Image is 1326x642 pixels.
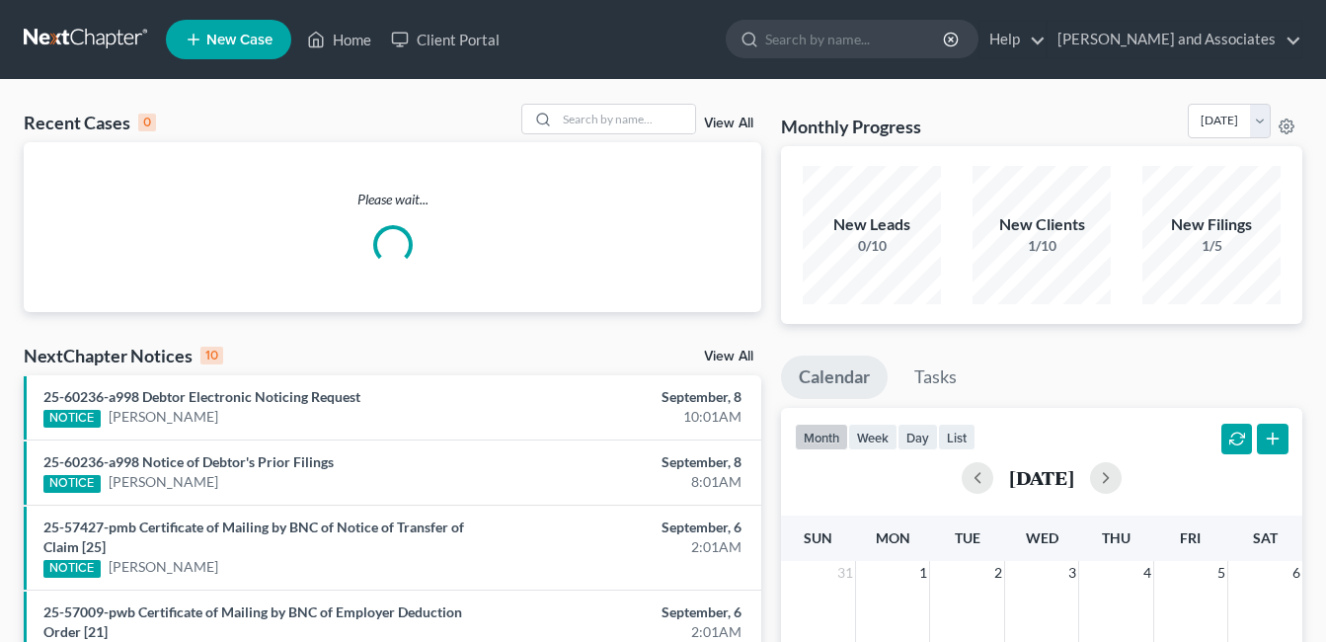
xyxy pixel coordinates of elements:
span: 4 [1141,561,1153,585]
a: Tasks [897,356,975,399]
div: September, 8 [522,452,741,472]
div: 2:01AM [522,537,741,557]
span: Thu [1102,529,1131,546]
div: 0 [138,114,156,131]
div: September, 6 [522,602,741,622]
a: Calendar [781,356,888,399]
div: September, 6 [522,518,741,537]
div: 1/5 [1142,236,1281,256]
input: Search by name... [557,105,695,133]
div: 0/10 [803,236,941,256]
a: [PERSON_NAME] and Associates [1048,22,1301,57]
a: 25-60236-a998 Notice of Debtor's Prior Filings [43,453,334,470]
a: [PERSON_NAME] [109,557,218,577]
a: [PERSON_NAME] [109,407,218,427]
p: Please wait... [24,190,761,209]
span: Wed [1026,529,1058,546]
span: 5 [1215,561,1227,585]
div: September, 8 [522,387,741,407]
div: NOTICE [43,560,101,578]
h3: Monthly Progress [781,115,921,138]
button: day [897,424,938,450]
span: Sat [1253,529,1278,546]
a: View All [704,117,753,130]
div: New Clients [973,213,1111,236]
span: 6 [1290,561,1302,585]
div: NOTICE [43,410,101,428]
span: New Case [206,33,273,47]
div: NextChapter Notices [24,344,223,367]
a: Home [297,22,381,57]
a: 25-57427-pmb Certificate of Mailing by BNC of Notice of Transfer of Claim [25] [43,519,464,555]
a: View All [704,350,753,363]
div: New Leads [803,213,941,236]
div: 10:01AM [522,407,741,427]
a: [PERSON_NAME] [109,472,218,492]
span: 2 [992,561,1004,585]
div: 8:01AM [522,472,741,492]
a: 25-57009-pwb Certificate of Mailing by BNC of Employer Deduction Order [21] [43,603,462,640]
span: Sun [804,529,832,546]
span: 3 [1066,561,1078,585]
a: Client Portal [381,22,509,57]
a: Help [979,22,1046,57]
span: 31 [835,561,855,585]
div: NOTICE [43,475,101,493]
div: New Filings [1142,213,1281,236]
button: month [795,424,848,450]
button: list [938,424,975,450]
div: 10 [200,347,223,364]
a: 25-60236-a998 Debtor Electronic Noticing Request [43,388,360,405]
h2: [DATE] [1009,467,1074,488]
div: Recent Cases [24,111,156,134]
div: 1/10 [973,236,1111,256]
button: week [848,424,897,450]
span: Mon [876,529,910,546]
div: 2:01AM [522,622,741,642]
input: Search by name... [765,21,946,57]
span: 1 [917,561,929,585]
span: Fri [1180,529,1201,546]
span: Tue [955,529,980,546]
